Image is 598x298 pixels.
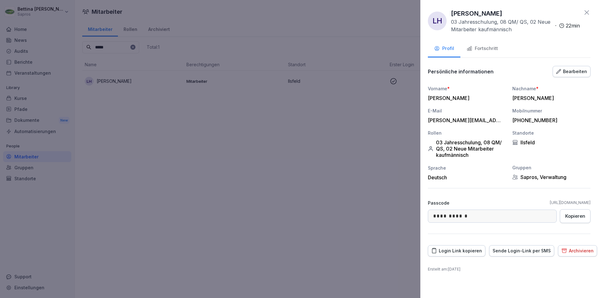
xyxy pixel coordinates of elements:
[512,117,587,123] div: [PHONE_NUMBER]
[428,12,447,30] div: LH
[553,66,590,77] button: Bearbeiten
[428,107,506,114] div: E-Mail
[512,130,590,136] div: Standorte
[428,130,506,136] div: Rollen
[560,209,590,223] button: Kopieren
[566,22,580,29] p: 22 min
[428,245,485,256] button: Login Link kopieren
[451,9,502,18] p: [PERSON_NAME]
[428,41,460,57] button: Profil
[428,174,506,181] div: Deutsch
[565,213,585,220] div: Kopieren
[467,45,498,52] div: Fortschritt
[512,95,587,101] div: [PERSON_NAME]
[428,200,449,206] p: Passcode
[428,165,506,171] div: Sprache
[428,266,590,272] p: Erstellt am : [DATE]
[428,85,506,92] div: Vorname
[550,200,590,206] a: [URL][DOMAIN_NAME]
[428,139,506,158] div: 03 Jahresschulung, 08 QM/ QS, 02 Neue Mitarbeiter kaufmännisch
[561,247,594,254] div: Archivieren
[493,247,551,254] div: Sende Login-Link per SMS
[556,68,587,75] div: Bearbeiten
[558,245,597,256] button: Archivieren
[431,247,482,254] div: Login Link kopieren
[451,18,553,33] p: 03 Jahresschulung, 08 QM/ QS, 02 Neue Mitarbeiter kaufmännisch
[428,68,494,75] p: Persönliche informationen
[512,85,590,92] div: Nachname
[460,41,504,57] button: Fortschritt
[434,45,454,52] div: Profil
[428,117,503,123] div: [PERSON_NAME][EMAIL_ADDRESS][PERSON_NAME][DOMAIN_NAME]
[451,18,580,33] div: ·
[489,245,554,256] button: Sende Login-Link per SMS
[512,174,590,180] div: Sapros, Verwaltung
[512,139,590,146] div: Ilsfeld
[512,164,590,171] div: Gruppen
[512,107,590,114] div: Mobilnummer
[428,95,503,101] div: [PERSON_NAME]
